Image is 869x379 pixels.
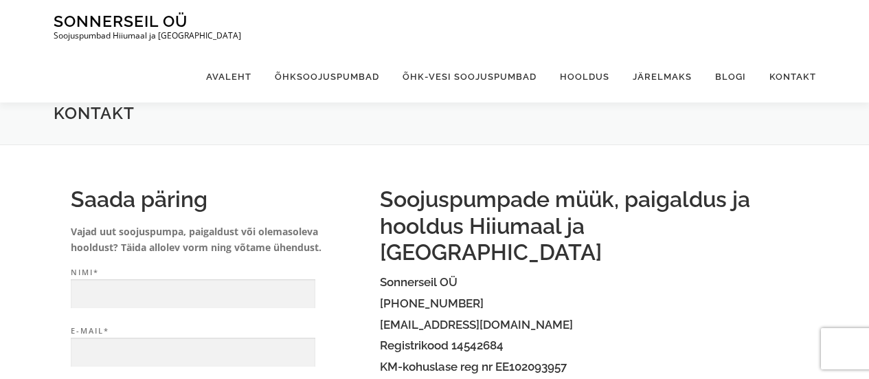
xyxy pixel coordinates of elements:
[263,51,391,102] a: Õhksoojuspumbad
[380,318,573,332] a: [EMAIL_ADDRESS][DOMAIN_NAME]
[380,297,799,310] h4: [PHONE_NUMBER]
[71,186,366,213] h2: Saada päring
[380,360,799,373] h4: KM-kohuslase reg nr EE102093957
[391,51,548,102] a: Õhk-vesi soojuspumbad
[71,266,366,309] label: Nimi*
[380,186,799,266] h2: Soojuspumpade müük, paigaldus ja hooldus Hiiumaal ja [GEOGRAPHIC_DATA]
[71,279,315,309] input: Nimi*
[380,339,799,352] h4: Registrikood 14542684
[194,51,263,102] a: Avaleht
[548,51,621,102] a: Hooldus
[54,31,241,41] p: Soojuspumbad Hiiumaal ja [GEOGRAPHIC_DATA]
[758,51,816,102] a: Kontakt
[380,276,799,289] h4: Sonnerseil OÜ
[54,12,188,30] a: Sonnerseil OÜ
[54,102,816,124] h1: Kontakt
[71,325,366,367] label: E-mail*
[71,225,321,255] strong: Vajad uut soojuspumpa, paigaldust või olemasoleva hooldust? Täida allolev vorm ning võtame ühendust.
[703,51,758,102] a: Blogi
[71,338,315,367] input: E-mail*
[621,51,703,102] a: Järelmaks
